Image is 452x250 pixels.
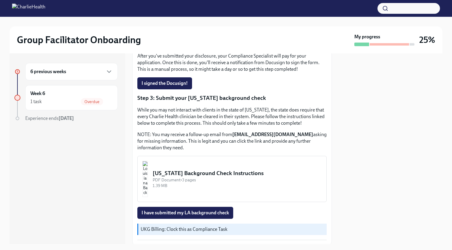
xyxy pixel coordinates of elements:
img: Louisiana Background Check Instructions [142,161,148,197]
button: [US_STATE] Background Check InstructionsPDF Document•3 pages1.39 MB [137,156,327,202]
div: 1 task [30,98,42,105]
h3: 25% [419,34,435,45]
button: I signed the Docusign! [137,77,192,89]
img: CharlieHealth [12,4,45,13]
a: Week 61 taskOverdue [14,85,118,110]
span: Experience ends [25,115,74,121]
p: NOTE: You may receive a follow-up email from asking for missing information. This is legit and yo... [137,131,327,151]
div: [US_STATE] Background Check Instructions [153,169,322,177]
div: 6 previous weeks [25,63,118,80]
p: UKG Billing: Clock this as Compliance Task [141,226,324,233]
h6: Week 6 [30,90,45,97]
p: Step 3: Submit your [US_STATE] background check [137,94,327,102]
strong: My progress [354,34,380,40]
div: 1.39 MB [153,183,322,189]
span: I signed the Docusign! [142,80,188,86]
h2: Group Facilitator Onboarding [17,34,141,46]
span: I have submitted my LA background check [142,210,229,216]
span: Overdue [81,100,103,104]
h6: 6 previous weeks [30,68,66,75]
strong: [EMAIL_ADDRESS][DOMAIN_NAME] [232,132,313,137]
button: I have submitted my LA background check [137,207,233,219]
p: After you've submitted your disclosure, your Compliance Specialist will pay for your application.... [137,53,327,73]
div: PDF Document • 3 pages [153,177,322,183]
p: While you may not interact with clients in the state of [US_STATE], the state does require that e... [137,107,327,126]
strong: [DATE] [59,115,74,121]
